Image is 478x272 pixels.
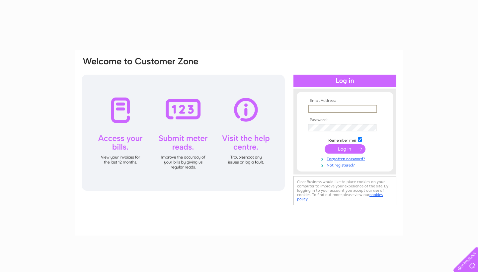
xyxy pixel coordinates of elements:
[306,118,383,122] th: Password:
[308,162,383,168] a: Not registered?
[306,99,383,103] th: Email Address:
[293,176,396,205] div: Clear Business would like to place cookies on your computer to improve your experience of the sit...
[306,136,383,143] td: Remember me?
[297,192,383,201] a: cookies policy
[308,155,383,162] a: Forgotten password?
[325,144,365,154] input: Submit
